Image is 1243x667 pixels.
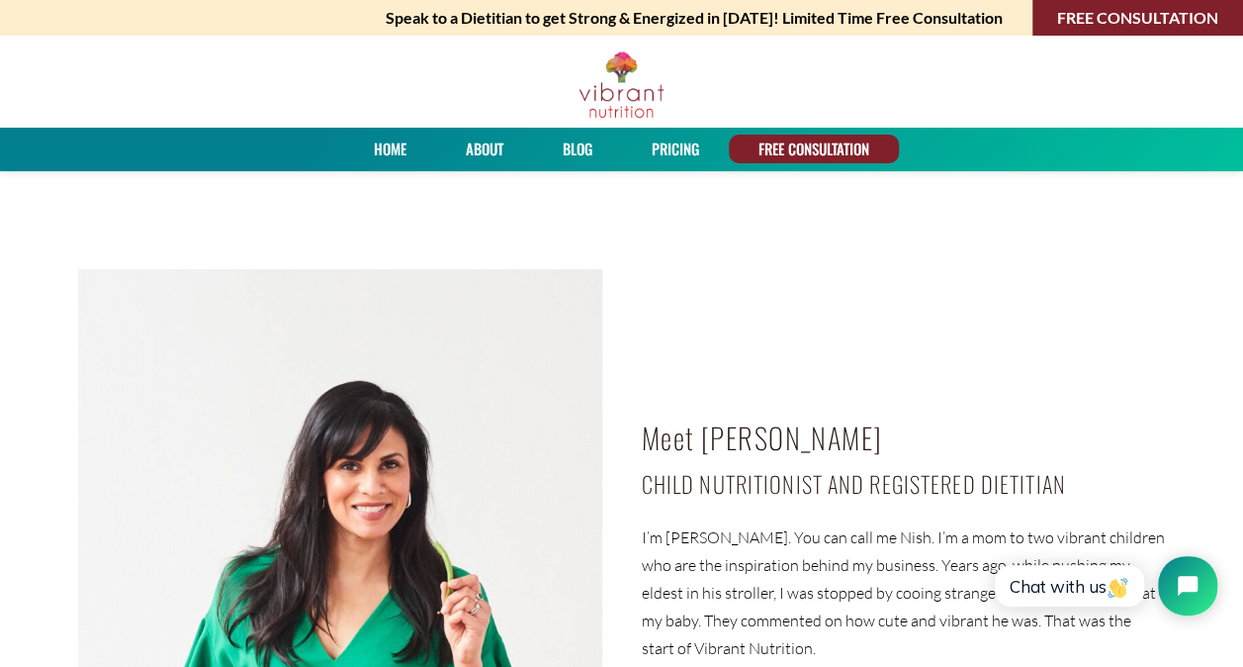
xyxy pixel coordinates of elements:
[973,539,1234,632] iframe: Tidio Chat
[367,135,413,163] a: Home
[752,135,876,163] a: FREE CONSULTATION
[556,135,599,163] a: Blog
[642,524,1166,662] p: I’m [PERSON_NAME]. You can call me Nish. I’m a mom to two vibrant children who are the inspiratio...
[642,413,1166,464] h2: Meet [PERSON_NAME]
[645,135,706,163] a: PRICING
[459,135,510,163] a: About
[642,464,1166,504] h4: Child Nutritionist and Registered Dietitian
[386,4,1003,32] strong: Speak to a Dietitian to get Strong & Energized in [DATE]! Limited Time Free Consultation
[577,50,666,120] img: Vibrant Nutrition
